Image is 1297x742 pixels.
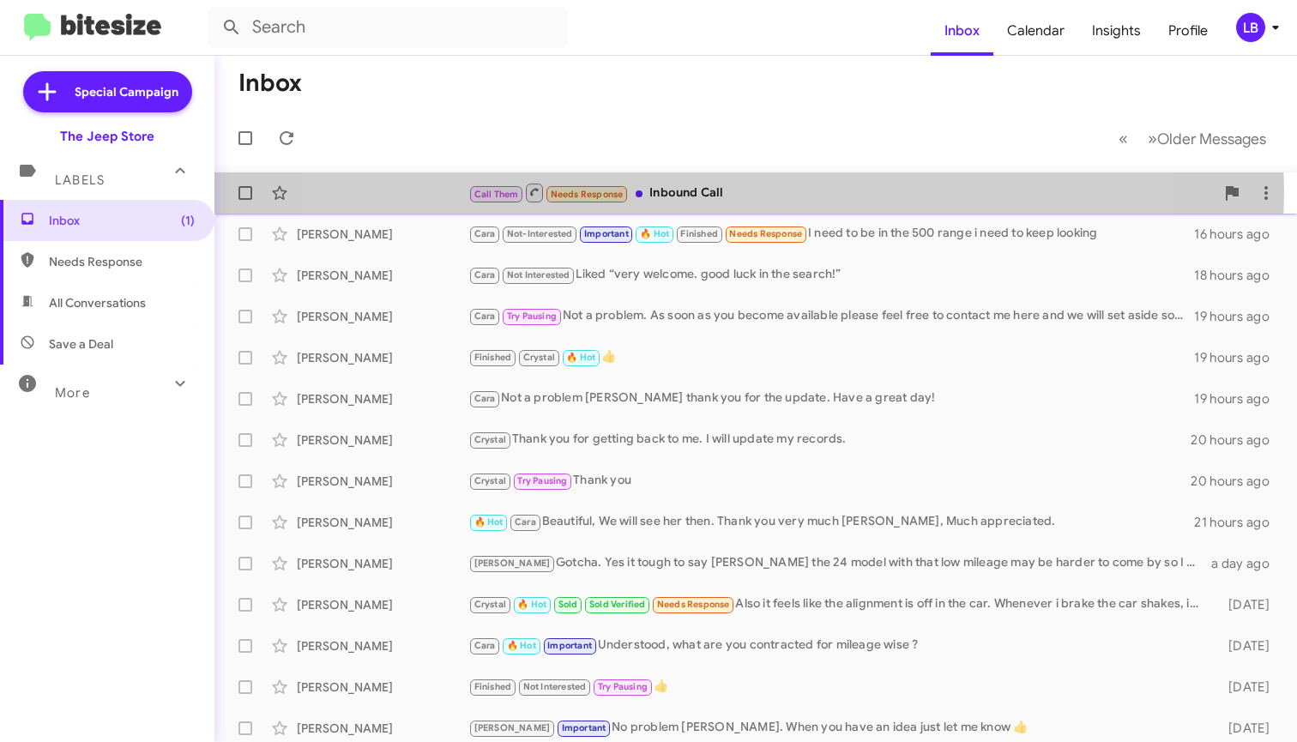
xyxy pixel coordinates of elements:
[474,475,506,486] span: Crystal
[297,349,468,366] div: [PERSON_NAME]
[23,71,192,112] a: Special Campaign
[181,212,195,229] span: (1)
[474,558,551,569] span: [PERSON_NAME]
[474,640,496,651] span: Cara
[1207,679,1283,696] div: [DATE]
[474,228,496,239] span: Cara
[468,224,1194,244] div: I need to be in the 500 range i need to keep looking
[474,434,506,445] span: Crystal
[297,431,468,449] div: [PERSON_NAME]
[1148,128,1157,149] span: »
[297,596,468,613] div: [PERSON_NAME]
[297,267,468,284] div: [PERSON_NAME]
[566,352,595,363] span: 🔥 Hot
[468,677,1207,697] div: 👍
[1078,6,1155,56] a: Insights
[474,516,504,528] span: 🔥 Hot
[468,594,1207,614] div: Also it feels like the alignment is off in the car. Whenever i brake the car shakes, i hate to sa...
[474,189,519,200] span: Call Them
[468,718,1207,738] div: No problem [PERSON_NAME]. When you have an idea just let me know 👍
[1109,121,1276,156] nav: Page navigation example
[468,182,1215,203] div: Inbound Call
[55,385,90,401] span: More
[297,679,468,696] div: [PERSON_NAME]
[517,599,546,610] span: 🔥 Hot
[507,640,536,651] span: 🔥 Hot
[1194,514,1283,531] div: 21 hours ago
[507,228,573,239] span: Not-Interested
[297,555,468,572] div: [PERSON_NAME]
[468,347,1194,367] div: 👍
[1207,596,1283,613] div: [DATE]
[468,265,1194,285] div: Liked “very welcome. good luck in the search!”
[474,599,506,610] span: Crystal
[297,390,468,407] div: [PERSON_NAME]
[60,128,154,145] div: The Jeep Store
[49,253,195,270] span: Needs Response
[1194,267,1283,284] div: 18 hours ago
[297,637,468,655] div: [PERSON_NAME]
[474,681,512,692] span: Finished
[547,640,592,651] span: Important
[468,471,1191,491] div: Thank you
[558,599,578,610] span: Sold
[729,228,802,239] span: Needs Response
[1191,431,1283,449] div: 20 hours ago
[468,553,1207,573] div: Gotcha. Yes it tough to say [PERSON_NAME] the 24 model with that low mileage may be harder to com...
[598,681,648,692] span: Try Pausing
[1191,473,1283,490] div: 20 hours ago
[589,599,646,610] span: Sold Verified
[474,393,496,404] span: Cara
[474,269,496,281] span: Cara
[1194,308,1283,325] div: 19 hours ago
[1194,390,1283,407] div: 19 hours ago
[468,430,1191,449] div: Thank you for getting back to me. I will update my records.
[1194,226,1283,243] div: 16 hours ago
[993,6,1078,56] a: Calendar
[238,69,302,97] h1: Inbox
[584,228,629,239] span: Important
[468,636,1207,655] div: Understood, what are you contracted for mileage wise ?
[523,681,587,692] span: Not Interested
[55,172,105,188] span: Labels
[49,335,113,353] span: Save a Deal
[297,226,468,243] div: [PERSON_NAME]
[1222,13,1278,42] button: LB
[75,83,178,100] span: Special Campaign
[297,514,468,531] div: [PERSON_NAME]
[680,228,718,239] span: Finished
[507,269,570,281] span: Not Interested
[474,311,496,322] span: Cara
[208,7,568,48] input: Search
[562,722,606,733] span: Important
[297,720,468,737] div: [PERSON_NAME]
[523,352,555,363] span: Crystal
[1119,128,1128,149] span: «
[931,6,993,56] a: Inbox
[1207,720,1283,737] div: [DATE]
[515,516,536,528] span: Cara
[468,512,1194,532] div: Beautiful, We will see her then. Thank you very much [PERSON_NAME], Much appreciated.
[1108,121,1138,156] button: Previous
[49,294,146,311] span: All Conversations
[1194,349,1283,366] div: 19 hours ago
[1155,6,1222,56] a: Profile
[468,306,1194,326] div: Not a problem. As soon as you become available please feel free to contact me here and we will se...
[297,473,468,490] div: [PERSON_NAME]
[640,228,669,239] span: 🔥 Hot
[49,212,195,229] span: Inbox
[474,352,512,363] span: Finished
[1137,121,1276,156] button: Next
[1207,555,1283,572] div: a day ago
[507,311,557,322] span: Try Pausing
[657,599,730,610] span: Needs Response
[1157,130,1266,148] span: Older Messages
[551,189,624,200] span: Needs Response
[517,475,567,486] span: Try Pausing
[297,308,468,325] div: [PERSON_NAME]
[474,722,551,733] span: [PERSON_NAME]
